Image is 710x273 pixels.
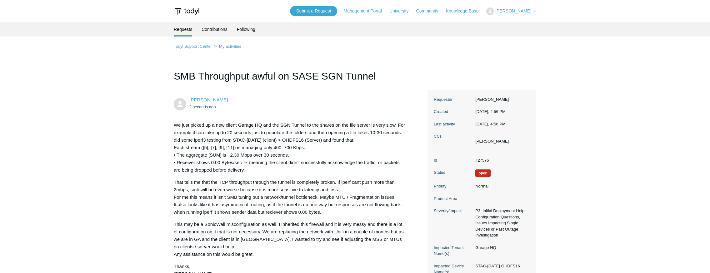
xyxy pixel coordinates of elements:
[472,196,530,202] dd: —
[174,221,407,258] p: This may be a SonicWall misconfiguration as well, I inherited this firewall and it is very messy ...
[446,8,485,14] a: Knowledge Base
[174,22,192,37] li: Requests
[475,109,506,114] time: 08/20/2025, 16:56
[290,6,337,16] a: Submit a Request
[389,8,415,14] a: University
[174,44,212,49] a: Todyl Support Center
[174,178,407,216] p: That tells me that the TCP throughput through the tunnel is completely broken. If iperf cant push...
[213,44,241,49] li: My activities
[174,69,413,90] h1: SMB Throughput awful on SASE SGN Tunnel
[344,8,388,14] a: Management Portal
[434,169,472,176] dt: Status
[434,245,472,257] dt: Impacted Tenant Name(s)
[434,121,472,127] dt: Last activity
[475,122,506,126] time: 08/20/2025, 16:56
[174,121,407,174] p: We just picked up a new client Garage HQ and the SGN Tunnel to the shares on the file server is v...
[472,96,530,103] dd: [PERSON_NAME]
[434,157,472,163] dt: Id
[416,8,445,14] a: Community
[486,7,536,15] button: [PERSON_NAME]
[475,138,509,144] li: Burke Copeland
[434,133,472,139] dt: CCs
[472,183,530,189] dd: Normal
[472,245,530,251] dd: Garage HQ
[174,44,213,49] li: Todyl Support Center
[237,22,255,37] a: Following
[495,8,531,13] span: [PERSON_NAME]
[189,97,228,102] span: Matthew Martin
[434,96,472,103] dt: Requester
[189,97,228,102] a: [PERSON_NAME]
[434,208,472,214] dt: Severity/Impact
[219,44,241,49] a: My activities
[434,109,472,115] dt: Created
[475,169,491,177] span: We are working on a response for you
[174,6,200,17] img: Todyl Support Center Help Center home page
[202,22,227,37] a: Contributions
[472,208,530,238] dd: P3: Initial Deployment Help, Configuration Questions, Issues Impacting Single Devices or Past Out...
[434,196,472,202] dt: Product Area
[472,263,530,269] dd: STAC-[DATE] OHDFS16
[189,105,216,109] time: 08/20/2025, 16:56
[434,183,472,189] dt: Priority
[472,157,530,163] dd: #27576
